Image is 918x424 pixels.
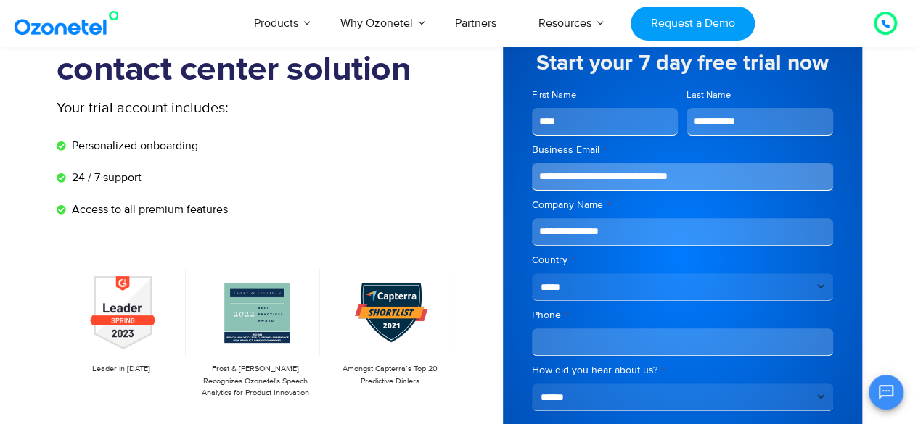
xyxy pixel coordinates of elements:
[532,52,833,74] h5: Start your 7 day free trial now
[68,201,228,218] span: Access to all premium features
[532,363,833,378] label: How did you hear about us?
[532,143,833,157] label: Business Email
[631,7,755,41] a: Request a Demo
[68,137,198,154] span: Personalized onboarding
[869,375,903,410] button: Open chat
[68,169,142,186] span: 24 / 7 support
[64,363,179,375] p: Leader in [DATE]
[197,363,313,399] p: Frost & [PERSON_NAME] Recognizes Ozonetel's Speech Analytics for Product Innovation
[532,198,833,212] label: Company Name
[532,253,833,267] label: Country
[332,363,447,387] p: Amongst Capterra’s Top 20 Predictive Dialers
[532,308,833,323] label: Phone
[57,97,351,119] p: Your trial account includes:
[532,88,679,102] label: First Name
[687,88,833,102] label: Last Name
